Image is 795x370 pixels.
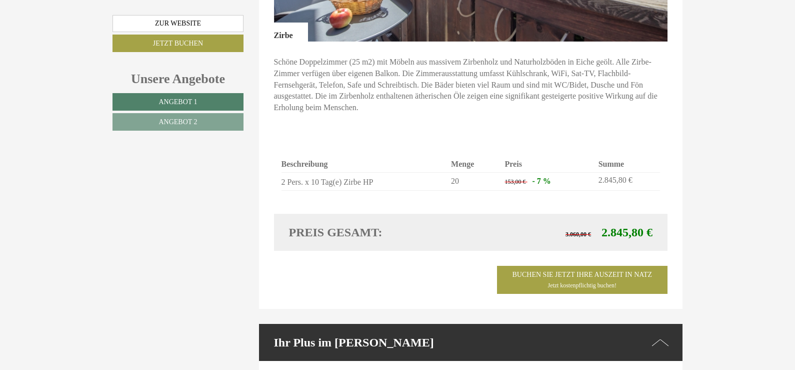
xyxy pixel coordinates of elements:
th: Preis [501,157,594,172]
span: Jetzt kostenpflichtig buchen! [548,282,616,289]
td: 2 Pers. x 10 Tag(e) Zirbe HP [281,172,447,190]
td: 20 [447,172,500,190]
span: - 7 % [532,177,551,185]
th: Menge [447,157,500,172]
a: Zur Website [112,15,243,32]
p: Schöne Doppelzimmer (25 m2) mit Möbeln aus massivem Zirbenholz und Naturholzböden in Eiche geölt.... [274,57,668,114]
span: Angebot 2 [158,118,197,126]
span: 3.060,00 € [565,231,591,238]
th: Summe [594,157,660,172]
td: 2.845,80 € [594,172,660,190]
div: Preis gesamt: [281,224,471,241]
span: 2.845,80 € [601,226,652,239]
div: Ihr Plus im [PERSON_NAME] [259,324,683,361]
span: Angebot 1 [158,98,197,106]
th: Beschreibung [281,157,447,172]
a: Jetzt buchen [112,35,243,52]
span: 153,00 € [505,178,526,185]
a: Buchen Sie jetzt ihre Auszeit in NatzJetzt kostenpflichtig buchen! [497,266,667,294]
div: Zirbe [274,23,308,42]
div: Unsere Angebote [112,70,243,88]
